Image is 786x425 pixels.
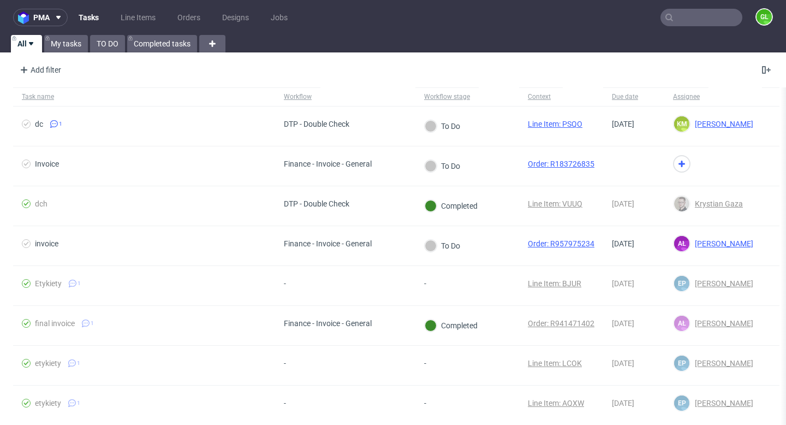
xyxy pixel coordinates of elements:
[91,319,94,328] span: 1
[690,359,753,368] span: [PERSON_NAME]
[284,359,310,368] div: -
[528,359,582,368] a: Line Item: LCOK
[35,160,59,168] div: Invoice
[425,240,460,252] div: To Do
[690,120,753,128] span: [PERSON_NAME]
[90,35,125,52] a: TO DO
[528,319,594,328] a: Order: R941471402
[18,11,33,24] img: logo
[114,9,162,26] a: Line Items
[44,35,88,52] a: My tasks
[674,396,689,411] figcaption: EP
[284,120,349,128] div: DTP - Double Check
[674,276,689,291] figcaption: EP
[35,239,58,248] div: invoice
[284,399,310,408] div: -
[425,160,460,172] div: To Do
[59,120,62,128] span: 1
[612,92,656,102] span: Due date
[284,239,372,248] div: Finance - Invoice - General
[612,199,634,208] span: [DATE]
[674,196,689,211] img: Krystian Gaza
[284,199,349,208] div: DTP - Double Check
[528,279,581,288] a: Line Item: BJUR
[35,359,61,368] div: etykiety
[528,160,594,168] a: Order: R183726835
[72,9,105,26] a: Tasks
[690,199,743,208] span: Krystian Gaza
[33,14,50,21] span: pma
[216,9,255,26] a: Designs
[690,399,753,408] span: [PERSON_NAME]
[264,9,294,26] a: Jobs
[425,200,478,212] div: Completed
[425,320,478,332] div: Completed
[11,35,42,52] a: All
[424,279,450,288] div: -
[35,279,62,288] div: Etykiety
[674,316,689,331] figcaption: AŁ
[612,279,634,288] span: [DATE]
[127,35,197,52] a: Completed tasks
[13,9,68,26] button: pma
[673,92,700,101] div: Assignee
[284,92,312,101] div: Workflow
[35,399,61,408] div: etykiety
[528,92,554,101] div: Context
[612,239,634,248] span: [DATE]
[528,120,582,128] a: Line Item: PSQO
[22,92,266,102] span: Task name
[284,319,372,328] div: Finance - Invoice - General
[690,319,753,328] span: [PERSON_NAME]
[690,279,753,288] span: [PERSON_NAME]
[424,359,450,368] div: -
[612,120,634,128] span: [DATE]
[528,239,594,248] a: Order: R957975234
[674,116,689,132] figcaption: KM
[674,356,689,371] figcaption: EP
[612,399,634,408] span: [DATE]
[424,92,470,101] div: Workflow stage
[284,279,310,288] div: -
[15,61,63,79] div: Add filter
[171,9,207,26] a: Orders
[690,239,753,248] span: [PERSON_NAME]
[35,319,75,328] div: final invoice
[35,120,43,128] div: dc
[284,160,372,168] div: Finance - Invoice - General
[425,120,460,132] div: To Do
[35,199,47,208] div: dch
[77,359,80,368] span: 1
[612,319,634,328] span: [DATE]
[78,279,81,288] span: 1
[424,399,450,408] div: -
[528,199,582,208] a: Line Item: VUUQ
[757,9,772,25] figcaption: GL
[674,236,689,251] figcaption: AŁ
[612,359,634,368] span: [DATE]
[77,399,80,408] span: 1
[528,399,584,408] a: Line Item: AQXW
